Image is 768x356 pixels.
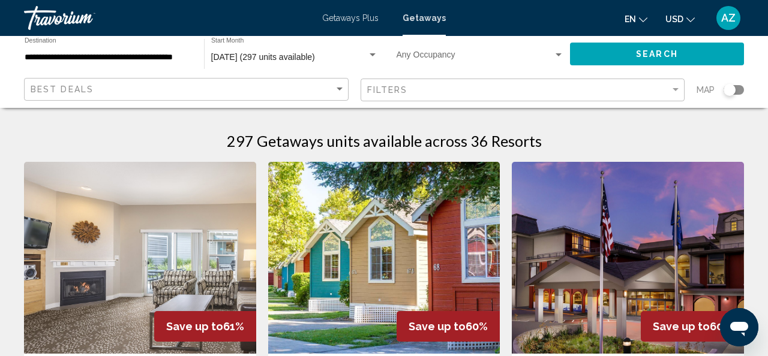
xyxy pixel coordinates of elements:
button: Filter [361,78,685,102]
iframe: Button to launch messaging window [720,308,758,346]
span: Map [697,82,715,98]
a: Getaways [403,13,446,23]
button: Change language [625,10,647,28]
div: 60% [397,311,500,342]
img: ii_npv1.jpg [268,162,500,354]
a: Getaways Plus [322,13,379,23]
span: en [625,14,636,24]
span: Best Deals [31,85,94,94]
mat-select: Sort by [31,85,345,95]
img: 7548I01X.jpg [24,162,256,354]
button: Change currency [665,10,695,28]
img: RM85E01X.jpg [512,162,744,354]
span: Save up to [409,320,466,333]
span: Save up to [166,320,223,333]
button: Search [570,43,744,65]
h1: 297 Getaways units available across 36 Resorts [227,132,542,150]
span: AZ [721,12,736,24]
a: Travorium [24,6,310,30]
span: Filters [367,85,408,95]
span: Save up to [653,320,710,333]
span: [DATE] (297 units available) [211,52,315,62]
span: Search [636,50,678,59]
div: 60% [641,311,744,342]
div: 61% [154,311,256,342]
button: User Menu [713,5,744,31]
span: USD [665,14,683,24]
